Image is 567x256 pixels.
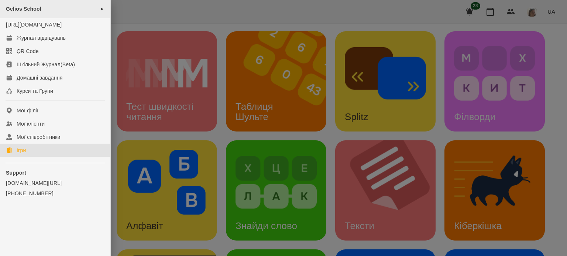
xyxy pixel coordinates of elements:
span: ► [100,6,104,12]
div: Домашні завдання [17,74,62,81]
a: [DOMAIN_NAME][URL] [6,179,104,187]
a: [URL][DOMAIN_NAME] [6,22,62,28]
div: Курси та Групи [17,87,53,95]
div: Мої філії [17,107,38,114]
div: Мої клієнти [17,120,45,127]
div: Ігри [17,147,26,154]
p: Support [6,169,104,176]
a: [PHONE_NUMBER] [6,190,104,197]
div: Мої співробітники [17,133,61,141]
span: Gelios School [6,6,41,12]
div: Шкільний Журнал(Beta) [17,61,75,68]
div: Журнал відвідувань [17,34,66,42]
div: QR Code [17,48,39,55]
